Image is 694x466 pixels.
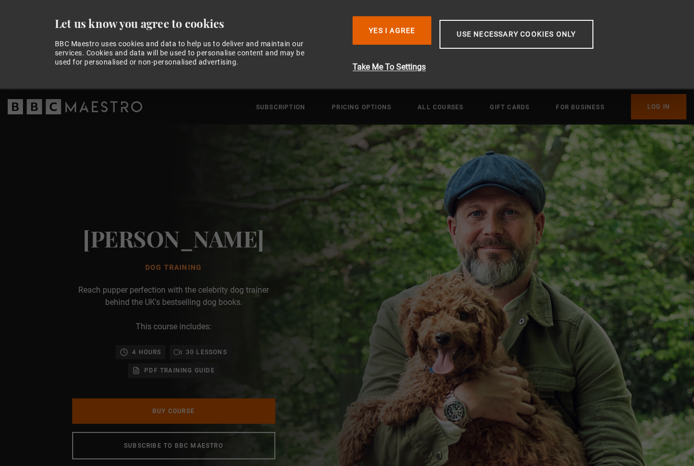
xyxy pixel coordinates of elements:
p: 30 lessons [186,347,227,357]
div: BBC Maestro uses cookies and data to help us to deliver and maintain our services. Cookies and da... [55,39,316,67]
a: Subscription [256,102,305,112]
p: PDF training guide [144,365,215,376]
p: Reach pupper perfection with the celebrity dog trainer behind the UK's bestselling dog books. [72,284,275,308]
a: Log In [631,94,686,119]
p: This course includes: [136,321,211,333]
nav: Primary [256,94,686,119]
button: Take Me To Settings [353,61,647,73]
a: Buy Course [72,398,275,424]
svg: BBC Maestro [8,99,142,114]
a: All Courses [418,102,463,112]
div: Let us know you agree to cookies [55,16,345,31]
a: Gift Cards [490,102,529,112]
h2: [PERSON_NAME] [83,225,264,251]
button: Yes I Agree [353,16,431,45]
a: For business [556,102,604,112]
a: Pricing Options [332,102,391,112]
h1: Dog Training [83,264,264,272]
button: Use necessary cookies only [439,20,593,49]
p: 4 hours [132,347,161,357]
